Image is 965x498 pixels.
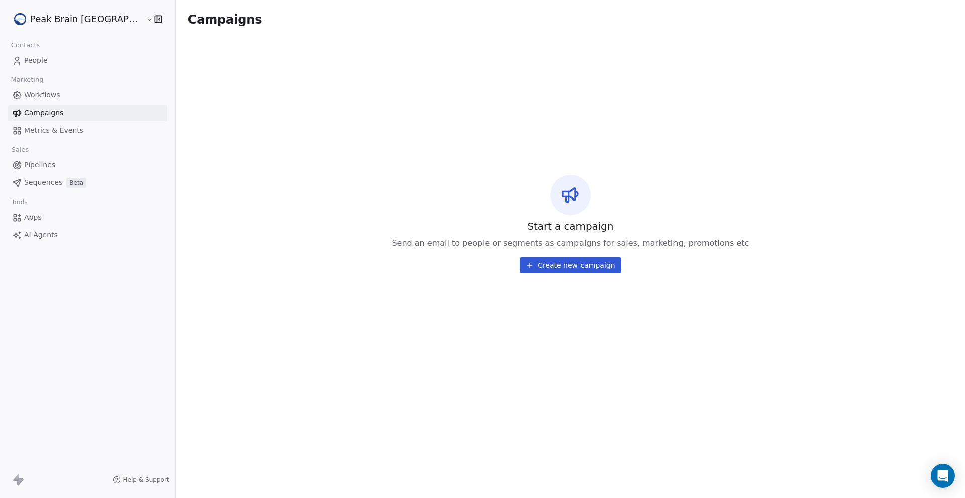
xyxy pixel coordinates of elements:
[7,72,48,87] span: Marketing
[123,476,169,484] span: Help & Support
[520,257,621,273] button: Create new campaign
[527,219,613,233] span: Start a campaign
[66,178,86,188] span: Beta
[392,237,749,249] span: Send an email to people or segments as campaigns for sales, marketing, promotions etc
[931,464,955,488] div: Open Intercom Messenger
[8,105,167,121] a: Campaigns
[24,125,83,136] span: Metrics & Events
[8,52,167,69] a: People
[14,13,26,25] img: Peak%20Brain%20Logo.png
[113,476,169,484] a: Help & Support
[24,108,63,118] span: Campaigns
[8,227,167,243] a: AI Agents
[7,142,33,157] span: Sales
[24,177,62,188] span: Sequences
[188,12,262,26] span: Campaigns
[8,87,167,104] a: Workflows
[7,38,44,53] span: Contacts
[24,212,42,223] span: Apps
[8,174,167,191] a: SequencesBeta
[24,55,48,66] span: People
[7,194,32,210] span: Tools
[30,13,144,26] span: Peak Brain [GEOGRAPHIC_DATA]
[8,209,167,226] a: Apps
[8,122,167,139] a: Metrics & Events
[24,160,55,170] span: Pipelines
[12,11,139,28] button: Peak Brain [GEOGRAPHIC_DATA]
[24,90,60,101] span: Workflows
[8,157,167,173] a: Pipelines
[24,230,58,240] span: AI Agents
